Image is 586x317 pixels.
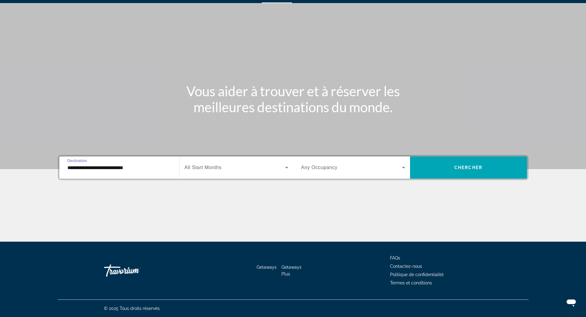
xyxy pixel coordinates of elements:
[390,256,400,260] a: FAQs
[257,265,277,270] a: Getaways
[390,264,422,269] a: Contactez-nous
[59,157,527,179] div: Search widget
[67,159,87,163] span: Destination
[390,272,444,277] a: Politique de confidentialité
[281,265,301,276] a: Getaways Plus
[561,292,581,312] iframe: Bouton de lancement de la fenêtre de messagerie
[454,165,482,170] span: Chercher
[178,83,409,115] h1: Vous aider à trouver et à réserver les meilleures destinations du monde.
[104,261,165,280] a: Travorium
[410,157,527,179] button: Chercher
[301,165,338,170] span: Any Occupancy
[104,306,161,311] span: © 2025 Tous droits réservés.
[390,280,432,285] a: Termes et conditions
[185,165,222,170] span: All Start Months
